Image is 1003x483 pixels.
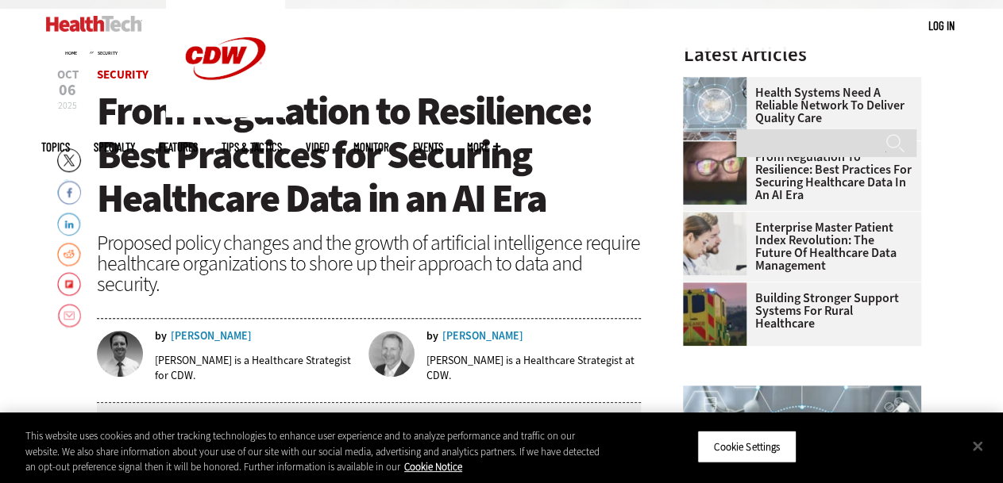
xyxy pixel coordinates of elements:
[683,212,746,275] img: medical researchers look at data on desktop monitor
[426,331,438,342] span: by
[97,331,143,377] img: Lee Pierce
[94,141,135,153] span: Specialty
[155,353,358,383] p: [PERSON_NAME] is a Healthcare Strategist for CDW.
[306,141,330,153] a: Video
[46,16,142,32] img: Home
[683,282,746,346] img: ambulance driving down country road at sunset
[928,17,955,34] div: User menu
[171,331,252,342] a: [PERSON_NAME]
[166,105,285,121] a: CDW
[353,141,389,153] a: MonITor
[467,141,500,153] span: More
[155,331,167,342] span: by
[97,403,642,450] div: media player
[683,141,746,205] img: woman wearing glasses looking at healthcare data on screen
[41,141,70,153] span: Topics
[404,460,462,473] a: More information about your privacy
[683,151,912,201] a: From Regulation to Resilience: Best Practices for Securing Healthcare Data in an AI Era
[928,18,955,33] a: Log in
[159,141,198,153] a: Features
[683,221,912,272] a: Enterprise Master Patient Index Revolution: The Future of Healthcare Data Management
[97,232,642,294] div: Proposed policy changes and the growth of artificial intelligence require healthcare organization...
[222,141,282,153] a: Tips & Tactics
[368,331,415,377] img: Benjamin Sokolow
[683,141,754,154] a: woman wearing glasses looking at healthcare data on screen
[697,430,797,463] button: Cookie Settings
[683,282,754,295] a: ambulance driving down country road at sunset
[442,331,523,342] a: [PERSON_NAME]
[413,141,443,153] a: Events
[683,292,912,330] a: Building Stronger Support Systems for Rural Healthcare
[960,428,995,463] button: Close
[683,212,754,224] a: medical researchers look at data on desktop monitor
[426,353,641,383] p: [PERSON_NAME] is a Healthcare Strategist at CDW.
[25,428,602,475] div: This website uses cookies and other tracking technologies to enhance user experience and to analy...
